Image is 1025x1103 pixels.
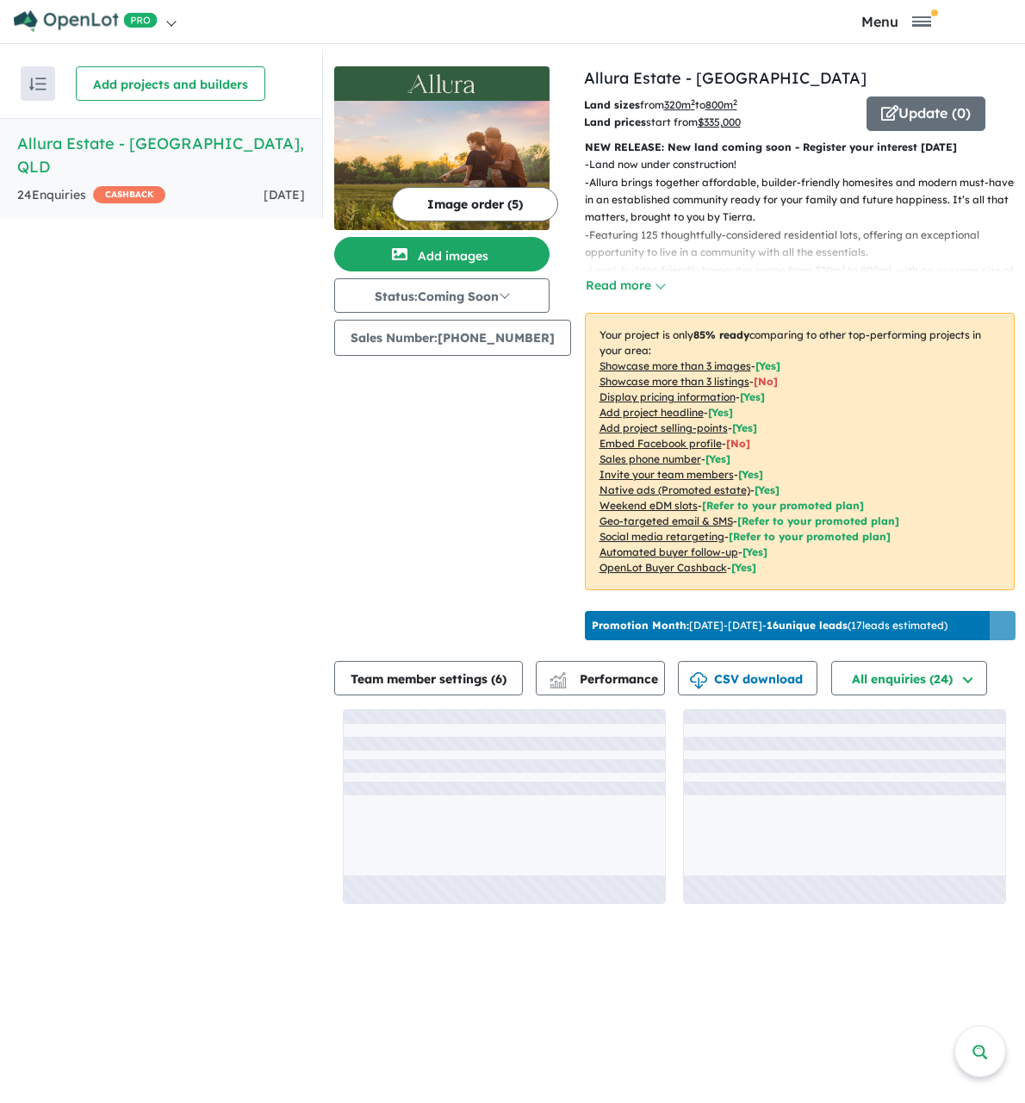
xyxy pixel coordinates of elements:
span: [Yes] [742,545,767,558]
sup: 2 [691,97,695,107]
u: Automated buyer follow-up [599,545,738,558]
b: Land prices [584,115,646,128]
button: Add projects and builders [76,66,265,101]
img: Allura Estate - Bundamba Logo [341,73,543,94]
img: line-chart.svg [550,672,565,682]
span: to [695,98,737,111]
span: [ Yes ] [738,468,763,481]
span: [ Yes ] [705,452,730,465]
u: Embed Facebook profile [599,437,722,450]
button: Team member settings (6) [334,661,523,695]
a: Allura Estate - [GEOGRAPHIC_DATA] [584,68,867,88]
u: OpenLot Buyer Cashback [599,561,727,574]
u: Weekend eDM slots [599,499,698,512]
h5: Allura Estate - [GEOGRAPHIC_DATA] , QLD [17,132,305,178]
a: Allura Estate - Bundamba LogoAllura Estate - Bundamba [334,66,550,230]
u: Display pricing information [599,390,736,403]
span: [Refer to your promoted plan] [737,514,899,527]
button: All enquiries (24) [831,661,987,695]
u: Showcase more than 3 images [599,359,751,372]
u: 320 m [664,98,695,111]
u: 800 m [705,98,737,111]
button: Image order (5) [392,187,558,221]
u: Native ads (Promoted estate) [599,483,750,496]
img: download icon [690,672,707,689]
p: start from [584,114,854,131]
span: [ Yes ] [755,359,780,372]
img: bar-chart.svg [550,677,567,689]
u: Showcase more than 3 listings [599,375,749,388]
p: Your project is only comparing to other top-performing projects in your area: - - - - - - - - - -... [585,313,1015,590]
button: Read more [585,276,666,296]
span: [Refer to your promoted plan] [702,499,864,512]
b: 85 % ready [693,328,749,341]
b: 16 unique leads [767,619,848,632]
button: Performance [536,661,665,695]
button: Add images [334,237,550,271]
span: [ Yes ] [732,421,757,434]
b: Land sizes [584,98,640,111]
img: Openlot PRO Logo White [14,10,158,32]
u: $ 335,000 [698,115,741,128]
button: CSV download [678,661,817,695]
span: [ No ] [726,437,750,450]
button: Update (0) [867,97,985,131]
img: sort.svg [29,78,47,90]
p: NEW RELEASE: New land coming soon - Register your interest [DATE] [585,139,1015,156]
img: Allura Estate - Bundamba [334,101,550,230]
p: from [584,97,854,114]
span: Performance [552,671,658,687]
span: [Yes] [755,483,780,496]
button: Status:Coming Soon [334,278,550,313]
button: Toggle navigation [771,13,1021,29]
span: [DATE] [264,187,305,203]
span: [Yes] [731,561,756,574]
u: Social media retargeting [599,530,724,543]
span: [Refer to your promoted plan] [729,530,891,543]
span: [ No ] [754,375,778,388]
b: Promotion Month: [592,619,689,632]
span: CASHBACK [93,186,165,203]
u: Sales phone number [599,452,701,465]
u: Add project headline [599,406,704,419]
button: Sales Number:[PHONE_NUMBER] [334,320,571,356]
p: [DATE] - [DATE] - ( 17 leads estimated) [592,618,947,633]
u: Invite your team members [599,468,734,481]
span: [ Yes ] [740,390,765,403]
div: 24 Enquir ies [17,185,165,206]
span: [ Yes ] [708,406,733,419]
span: 6 [495,671,502,687]
u: Geo-targeted email & SMS [599,514,733,527]
u: Add project selling-points [599,421,728,434]
sup: 2 [733,97,737,107]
